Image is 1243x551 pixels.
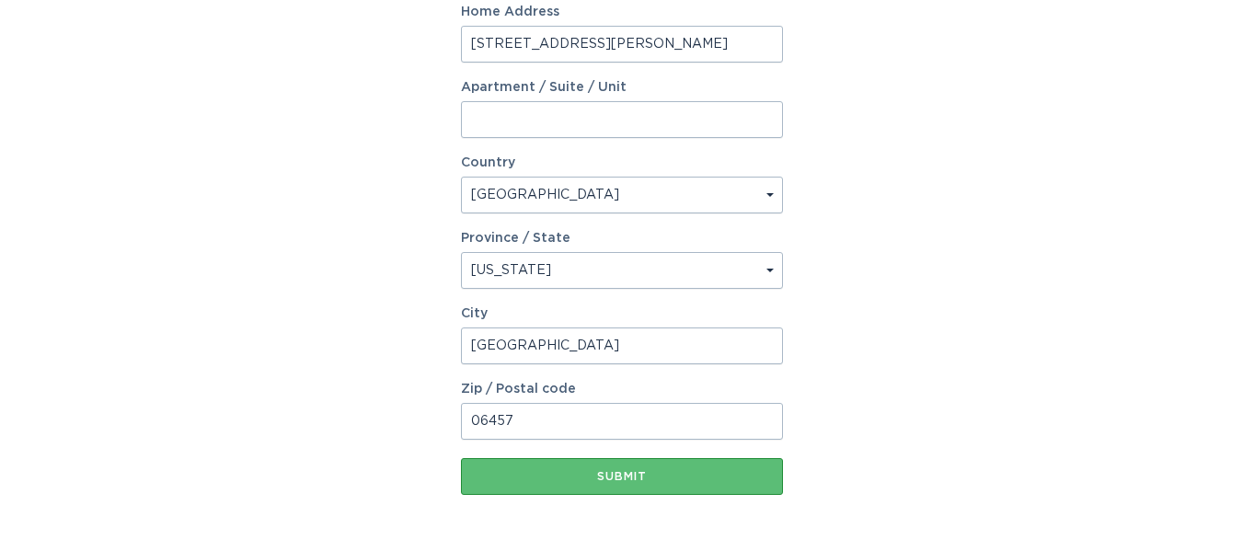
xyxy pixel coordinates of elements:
label: Province / State [461,232,570,245]
label: City [461,307,783,320]
label: Home Address [461,6,783,18]
label: Country [461,156,515,169]
label: Zip / Postal code [461,383,783,396]
button: Submit [461,458,783,495]
div: Submit [470,471,774,482]
label: Apartment / Suite / Unit [461,81,783,94]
